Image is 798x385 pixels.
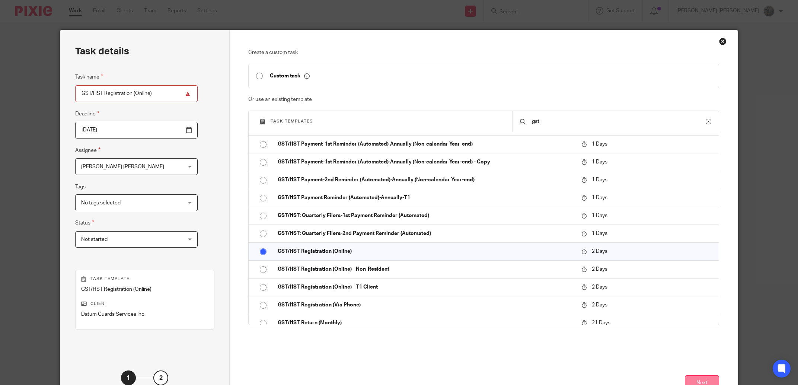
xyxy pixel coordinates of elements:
label: Task name [75,73,103,81]
p: Client [81,301,208,307]
span: Not started [81,237,108,242]
span: 1 Days [592,213,607,218]
span: 1 Days [592,177,607,182]
p: GST/HST: Quarterly Filers-1st Payment Reminder (Automated) [278,212,574,219]
span: 1 Days [592,141,607,147]
span: [PERSON_NAME] [PERSON_NAME] [81,164,164,169]
p: Task template [81,276,208,282]
p: GST/HST Payment-2nd Reminder (Automated)-Annually (Non-calendar Year-end) [278,176,574,184]
p: Or use an existing template [248,96,719,103]
span: 2 Days [592,267,607,272]
label: Status [75,219,94,227]
span: 2 Days [592,284,607,290]
span: 2 Days [592,249,607,254]
p: GST/HST: Quarterly Filers-2nd Payment Reminder (Automated) [278,230,574,237]
span: No tags selected [81,200,121,206]
p: GST/HST Payment-1st Reminder (Automated)-Annually (Non-calendar Year-end) [278,140,574,148]
span: 1 Days [592,195,607,200]
span: 21 Days [592,320,610,325]
p: Datum Guards Services Inc. [81,311,208,318]
span: Task templates [271,119,313,123]
label: Deadline [75,109,99,118]
p: GST/HST Registration (Online) - T1 Client [278,283,574,291]
p: GST/HST Payment Reminder (Automated)-Annually-T1 [278,194,574,201]
p: GST/HST Return (Monthly) [278,319,574,327]
input: Pick a date [75,122,198,139]
span: 2 Days [592,302,607,308]
p: GST/HST Registration (Via Phone) [278,301,574,309]
input: Task name [75,85,198,102]
span: 1 Days [592,159,607,165]
h2: Task details [75,45,129,58]
p: Custom task [270,73,310,79]
p: GST/HST Registration (Online) - Non-Resident [278,265,574,273]
p: GST/HST Payment-1st Reminder (Automated)-Annually (Non-calendar Year-end) - Copy [278,158,574,166]
label: Assignee [75,146,100,155]
div: Close this dialog window [719,38,727,45]
p: GST/HST Registration (Online) [278,248,574,255]
input: Search... [531,117,706,125]
span: 1 Days [592,231,607,236]
p: GST/HST Registration (Online) [81,286,208,293]
p: Create a custom task [248,49,719,56]
label: Tags [75,183,86,191]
